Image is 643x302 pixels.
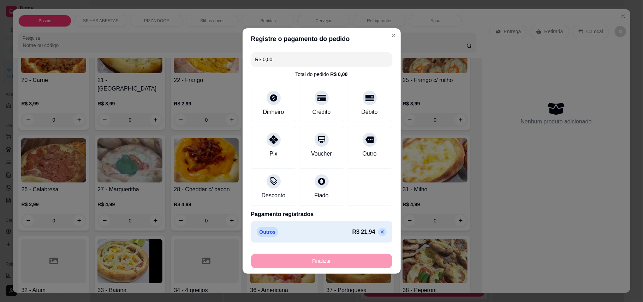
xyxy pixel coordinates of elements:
div: Outro [362,150,376,158]
div: Voucher [311,150,332,158]
button: Close [388,30,399,41]
p: Outros [257,227,279,237]
header: Registre o pagamento do pedido [243,28,401,50]
div: R$ 0,00 [330,71,347,78]
div: Desconto [262,191,286,200]
p: Pagamento registrados [251,210,392,219]
p: R$ 21,94 [352,228,375,236]
div: Fiado [314,191,328,200]
div: Total do pedido [295,71,347,78]
div: Crédito [312,108,331,116]
input: Ex.: hambúrguer de cordeiro [255,52,388,66]
div: Pix [269,150,277,158]
div: Dinheiro [263,108,284,116]
div: Débito [361,108,377,116]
